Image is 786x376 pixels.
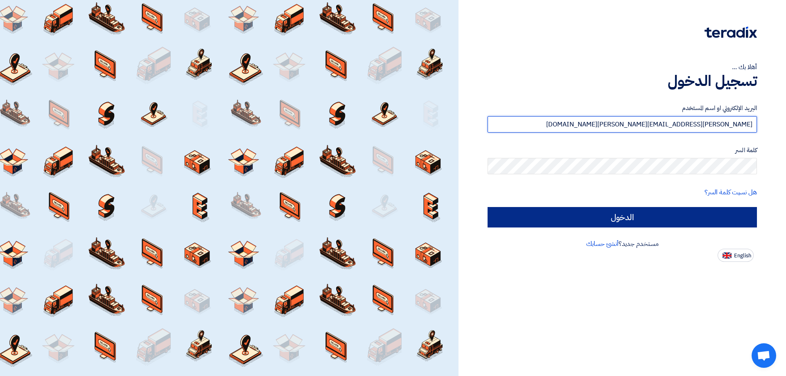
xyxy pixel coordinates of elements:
[752,343,776,368] div: Open chat
[488,104,757,113] label: البريد الإلكتروني او اسم المستخدم
[488,72,757,90] h1: تسجيل الدخول
[488,62,757,72] div: أهلا بك ...
[723,252,732,259] img: en-US.png
[488,146,757,155] label: كلمة السر
[488,207,757,227] input: الدخول
[488,116,757,133] input: أدخل بريد العمل الإلكتروني او اسم المستخدم الخاص بك ...
[718,249,754,262] button: English
[734,253,751,259] span: English
[586,239,619,249] a: أنشئ حسابك
[705,27,757,38] img: Teradix logo
[488,239,757,249] div: مستخدم جديد؟
[705,187,757,197] a: هل نسيت كلمة السر؟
